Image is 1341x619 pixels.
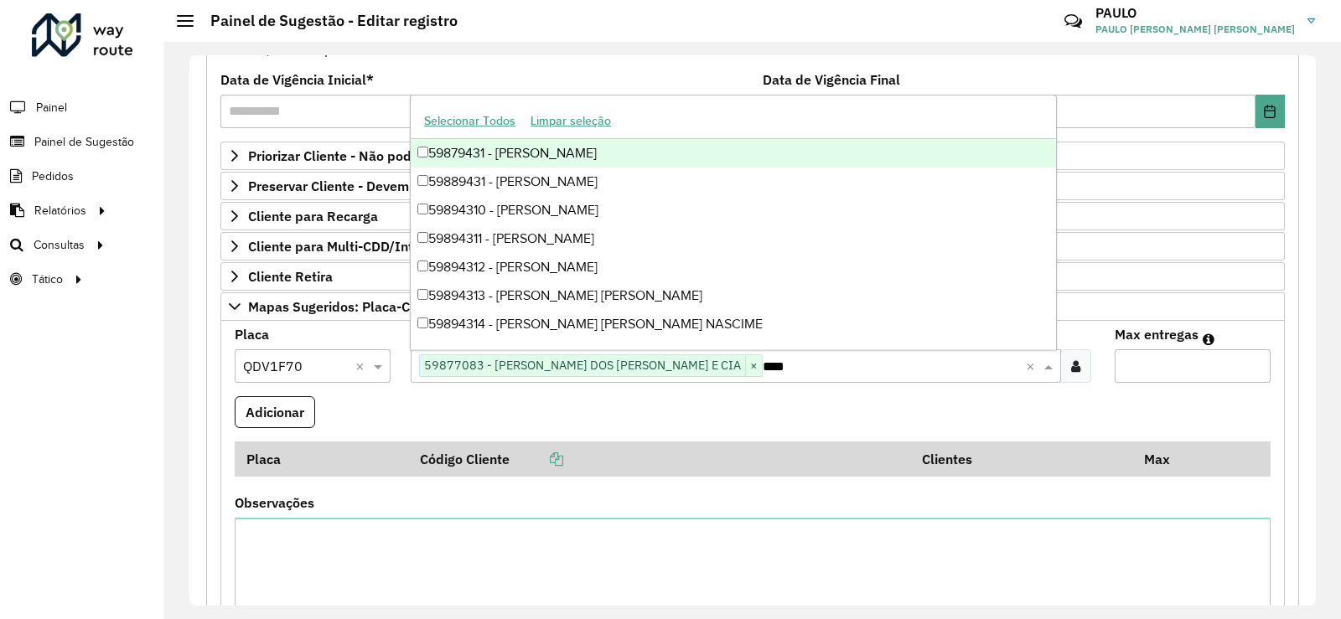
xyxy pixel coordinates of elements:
div: 59894310 - [PERSON_NAME] [411,196,1056,224]
span: Pedidos [32,168,74,185]
th: Código Cliente [408,441,911,477]
span: PAULO [PERSON_NAME] [PERSON_NAME] [1095,22,1295,37]
a: Copiar [510,451,563,467]
span: × [745,356,762,376]
button: Limpar seleção [523,108,619,134]
span: Clear all [355,356,370,376]
span: Priorizar Cliente - Não podem ficar no buffer [248,149,522,162]
div: 59894315 - [PERSON_NAME] [PERSON_NAME] [411,338,1056,367]
th: Placa [235,441,408,477]
span: Clear all [1026,356,1040,376]
ng-dropdown-panel: Options list [410,95,1057,350]
a: Cliente Retira [220,262,1285,291]
span: Tático [32,271,63,288]
div: 59894311 - [PERSON_NAME] [411,224,1056,253]
label: Max entregas [1115,324,1199,344]
a: Contato Rápido [1055,3,1091,39]
h2: Painel de Sugestão - Editar registro [194,12,458,30]
div: 59894313 - [PERSON_NAME] [PERSON_NAME] [411,281,1056,310]
span: Preservar Cliente - Devem ficar no buffer, não roteirizar [248,179,589,193]
div: 59879431 - [PERSON_NAME] [411,139,1056,168]
span: Painel de Sugestão [34,133,134,151]
span: Cliente para Multi-CDD/Internalização [248,240,484,253]
em: Máximo de clientes que serão colocados na mesma rota com os clientes informados [1203,333,1214,346]
span: Consultas [34,236,85,254]
a: Preservar Cliente - Devem ficar no buffer, não roteirizar [220,172,1285,200]
span: 59877083 - [PERSON_NAME] DOS [PERSON_NAME] E CIA [420,355,745,375]
label: Data de Vigência Inicial [220,70,374,90]
th: Clientes [911,441,1132,477]
label: Data de Vigência Final [763,70,900,90]
div: 59889431 - [PERSON_NAME] [411,168,1056,196]
span: Relatórios [34,202,86,219]
span: Cliente para Recarga [248,209,378,223]
a: Mapas Sugeridos: Placa-Cliente [220,292,1285,321]
button: Adicionar [235,396,315,428]
label: Observações [235,493,314,513]
div: 59894312 - [PERSON_NAME] [411,253,1056,281]
span: Painel [36,99,67,116]
span: Cliente Retira [248,270,333,283]
button: Selecionar Todos [417,108,523,134]
span: Mapas Sugeridos: Placa-Cliente [248,300,445,313]
button: Choose Date [1256,95,1285,128]
a: Priorizar Cliente - Não podem ficar no buffer [220,142,1285,170]
label: Placa [235,324,269,344]
a: Cliente para Multi-CDD/Internalização [220,232,1285,260]
div: 59894314 - [PERSON_NAME] [PERSON_NAME] NASCIME [411,310,1056,338]
a: Cliente para Recarga [220,202,1285,230]
h3: PAULO [1095,5,1295,21]
th: Max [1132,441,1199,477]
